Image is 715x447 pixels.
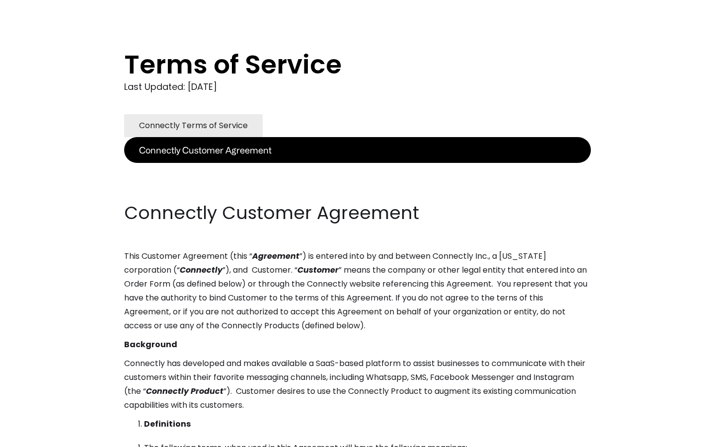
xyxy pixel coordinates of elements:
[124,182,591,196] p: ‍
[10,429,60,444] aside: Language selected: English
[124,339,177,350] strong: Background
[124,249,591,333] p: This Customer Agreement (this “ ”) is entered into by and between Connectly Inc., a [US_STATE] co...
[124,50,551,79] h1: Terms of Service
[144,418,191,430] strong: Definitions
[139,119,248,133] div: Connectly Terms of Service
[139,143,272,157] div: Connectly Customer Agreement
[124,201,591,225] h2: Connectly Customer Agreement
[146,385,223,397] em: Connectly Product
[124,357,591,412] p: Connectly has developed and makes available a SaaS-based platform to assist businesses to communi...
[124,163,591,177] p: ‍
[180,264,222,276] em: Connectly
[252,250,299,262] em: Agreement
[20,430,60,444] ul: Language list
[297,264,339,276] em: Customer
[124,79,591,94] div: Last Updated: [DATE]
